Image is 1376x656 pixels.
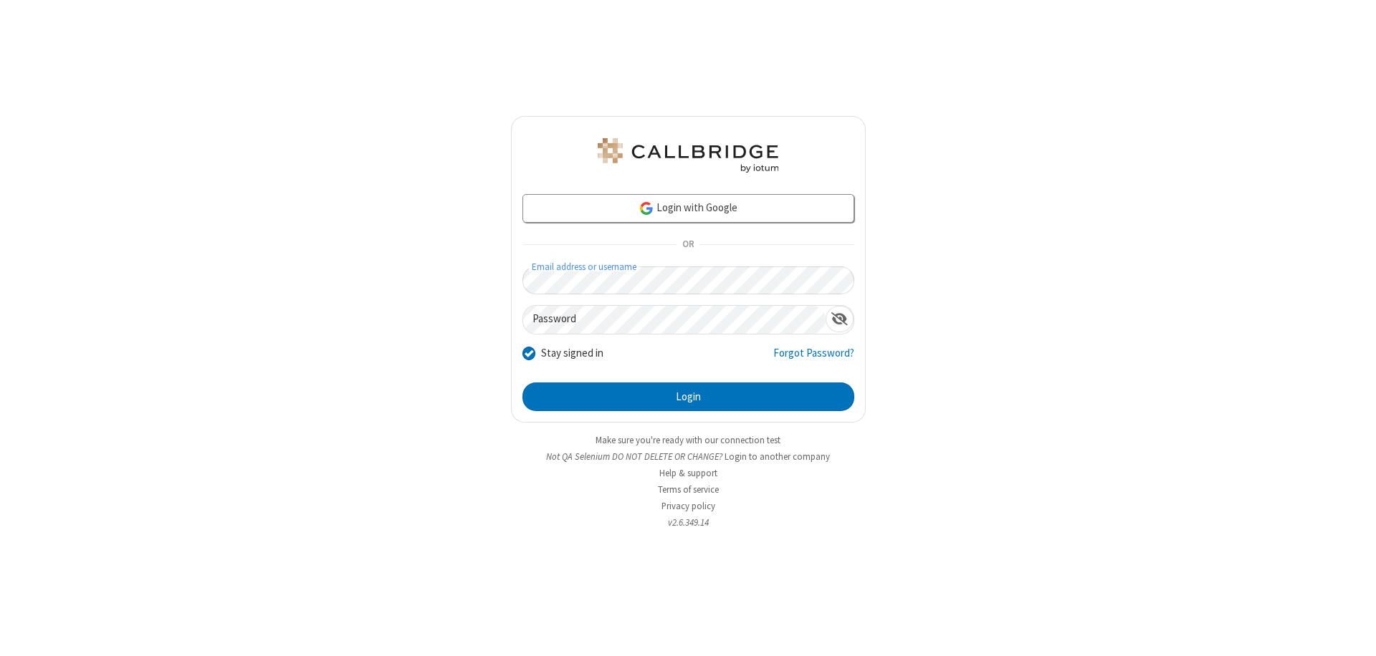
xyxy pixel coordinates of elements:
span: OR [677,235,699,255]
label: Stay signed in [541,345,603,362]
button: Login to another company [725,450,830,463]
li: Not QA Selenium DO NOT DELETE OR CHANGE? [511,450,866,463]
a: Make sure you're ready with our connection test [596,434,780,446]
a: Forgot Password? [773,345,854,372]
button: Login [522,382,854,411]
input: Email address or username [522,266,854,294]
input: Password [523,306,826,334]
div: Show password [826,306,854,332]
a: Login with Google [522,194,854,223]
a: Help & support [659,467,717,479]
a: Privacy policy [661,500,715,512]
li: v2.6.349.14 [511,516,866,529]
a: Terms of service [658,483,719,496]
img: QA Selenium DO NOT DELETE OR CHANGE [595,138,781,173]
img: google-icon.png [639,201,654,216]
